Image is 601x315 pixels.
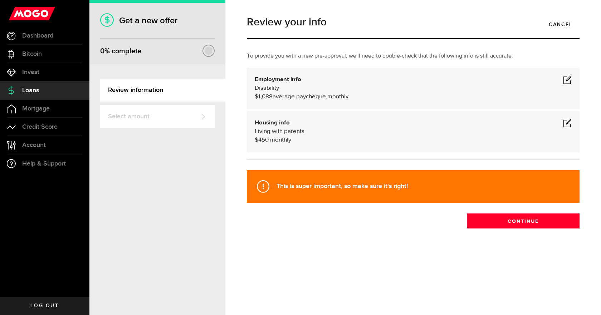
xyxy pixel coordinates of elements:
[30,303,59,308] span: Log out
[22,124,58,130] span: Credit Score
[22,161,66,167] span: Help & Support
[22,69,39,75] span: Invest
[100,47,104,55] span: 0
[258,137,269,143] span: 450
[22,142,46,148] span: Account
[327,94,348,100] span: monthly
[467,213,580,228] button: Continue
[273,94,327,100] span: average paycheque,
[22,87,39,94] span: Loans
[247,17,580,28] h1: Review your info
[22,51,42,57] span: Bitcoin
[100,105,215,128] a: Select amount
[277,182,408,190] strong: This is super important, so make sure it's right!
[270,137,291,143] span: monthly
[22,105,50,112] span: Mortgage
[255,94,273,100] span: $1,088
[255,137,258,143] span: $
[22,33,53,39] span: Dashboard
[542,17,580,32] a: Cancel
[100,79,225,102] a: Review information
[255,128,304,134] span: Living with parents
[100,15,215,26] h1: Get a new offer
[255,85,279,91] span: Disability
[100,45,141,58] div: % complete
[247,52,580,60] p: To provide you with a new pre-approval, we'll need to double-check that the following info is sti...
[255,120,290,126] b: Housing info
[255,77,301,83] b: Employment info
[6,3,27,24] button: Open LiveChat chat widget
